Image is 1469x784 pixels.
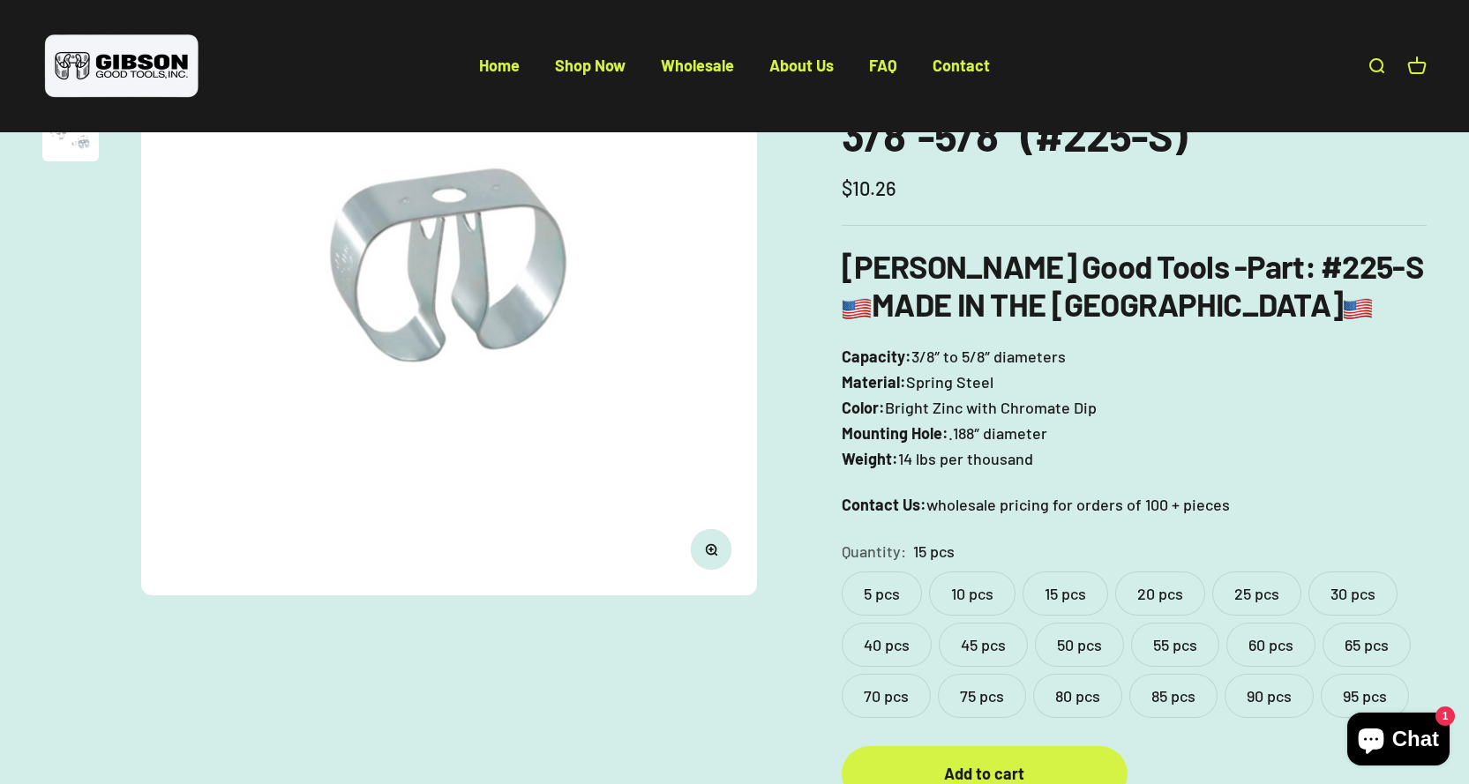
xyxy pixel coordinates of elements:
span: Part [1247,247,1304,285]
strong: Weight: [842,449,898,468]
strong: Color: [842,398,885,417]
a: About Us [769,56,834,75]
b: MADE IN THE [GEOGRAPHIC_DATA] [842,285,1373,323]
sale-price: $10.26 [842,173,896,204]
p: wholesale pricing for orders of 100 + pieces [842,492,1427,518]
h1: Spring Steel Gripper Clip - Bright Zinc with Chromate Dip - 3/8"-5/8" (#225-S) [842,19,1427,158]
strong: Mounting Hole: [842,423,948,443]
b: [PERSON_NAME] Good Tools - [842,247,1304,285]
strong: Capacity: [842,347,911,366]
a: Shop Now [555,56,626,75]
a: Wholesale [661,56,734,75]
a: Contact [933,56,990,75]
a: Home [479,56,520,75]
strong: : #225-S [1305,247,1423,285]
p: 3/8″ to 5/8″ diameters Spring Steel Bright Zinc with Chromate Dip .188″ diameter 14 lbs per thousand [842,344,1427,471]
img: close up of a spring steel gripper clip, tool clip, durable, secure holding, Excellent corrosion ... [42,110,99,161]
strong: Material: [842,372,906,392]
strong: Contact Us: [842,495,926,514]
inbox-online-store-chat: Shopify online store chat [1342,713,1455,770]
a: FAQ [869,56,897,75]
button: Go to item 3 [42,110,99,167]
legend: Quantity: [842,539,906,564]
variant-option-value: 15 pcs [913,539,955,564]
